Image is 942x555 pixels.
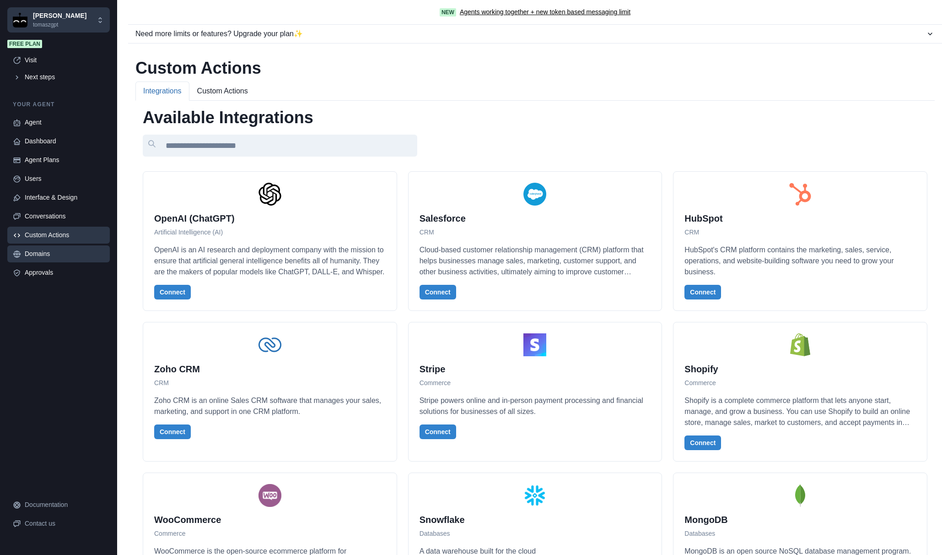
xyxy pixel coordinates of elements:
p: OpenAI is an AI research and deployment company with the mission to ensure that artificial genera... [154,245,386,277]
img: HubSpot [789,183,812,206]
button: Connect [154,424,191,439]
h2: WooCommerce [154,514,386,525]
div: Next steps [25,72,104,82]
p: Stripe powers online and in-person payment processing and financial solutions for businesses of a... [420,395,651,417]
button: Chakra UI[PERSON_NAME]tomaszgpt [7,7,110,33]
img: Shopify [790,333,810,356]
img: MongoDB [795,484,805,507]
img: OpenAI (ChatGPT) [258,183,281,206]
img: WooCommerce [258,484,281,507]
p: CRM [684,228,916,237]
span: New [440,8,456,16]
div: Domains [25,249,104,259]
a: Documentation [7,496,110,513]
p: CRM [154,378,386,388]
img: Chakra UI [13,13,27,27]
h2: Shopify [684,364,916,375]
p: Databases [420,529,651,539]
h2: Stripe [420,364,651,375]
p: CRM [420,228,651,237]
div: Dashboard [25,136,104,146]
button: Need more limits or features? Upgrade your plan✨ [128,25,942,43]
p: Zoho CRM is an online Sales CRM software that manages your sales, marketing, and support in one C... [154,395,386,417]
img: Stripe [523,333,546,356]
button: Connect [420,424,456,439]
h2: Salesforce [420,213,651,224]
p: Artificial Intelligence (AI) [154,228,386,237]
button: Connect [684,435,721,450]
img: Snowflake [523,484,546,507]
p: Commerce [154,529,386,539]
div: Documentation [25,500,104,510]
div: Approvals [25,268,104,277]
h2: HubSpot [684,213,916,224]
h2: OpenAI (ChatGPT) [154,213,386,224]
p: Commerce [420,378,651,388]
h2: Available Integrations [143,108,927,127]
img: Salesforce [523,183,546,206]
p: Shopify is a complete commerce platform that lets anyone start, manage, and grow a business. You ... [684,395,916,428]
div: Interface & Design [25,193,104,202]
h2: Custom Actions [135,58,935,78]
div: Conversations [25,212,104,221]
button: Connect [684,285,721,299]
p: Your agent [7,100,110,109]
p: [PERSON_NAME] [33,11,86,21]
h2: Zoho CRM [154,364,386,375]
div: Contact us [25,519,104,528]
div: Users [25,174,104,184]
div: Agent Plans [25,155,104,165]
h2: Snowflake [420,514,651,525]
img: Zoho CRM [258,333,281,356]
button: Connect [154,285,191,299]
div: Agent [25,118,104,127]
p: Commerce [684,378,916,388]
h2: MongoDB [684,514,916,525]
span: Free plan [7,40,42,48]
button: Integrations [135,82,189,101]
p: Cloud-based customer relationship management (CRM) platform that helps businesses manage sales, m... [420,245,651,277]
p: Databases [684,529,916,539]
div: Need more limits or features? Upgrade your plan ✨ [135,28,926,39]
div: Custom Actions [25,230,104,240]
div: Visit [25,55,104,65]
p: tomaszgpt [33,21,86,29]
button: Custom Actions [189,82,256,101]
p: HubSpot's CRM platform contains the marketing, sales, service, operations, and website-building s... [684,245,916,277]
a: Agents working together + new token based messaging limit [460,7,630,17]
button: Connect [420,285,456,299]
